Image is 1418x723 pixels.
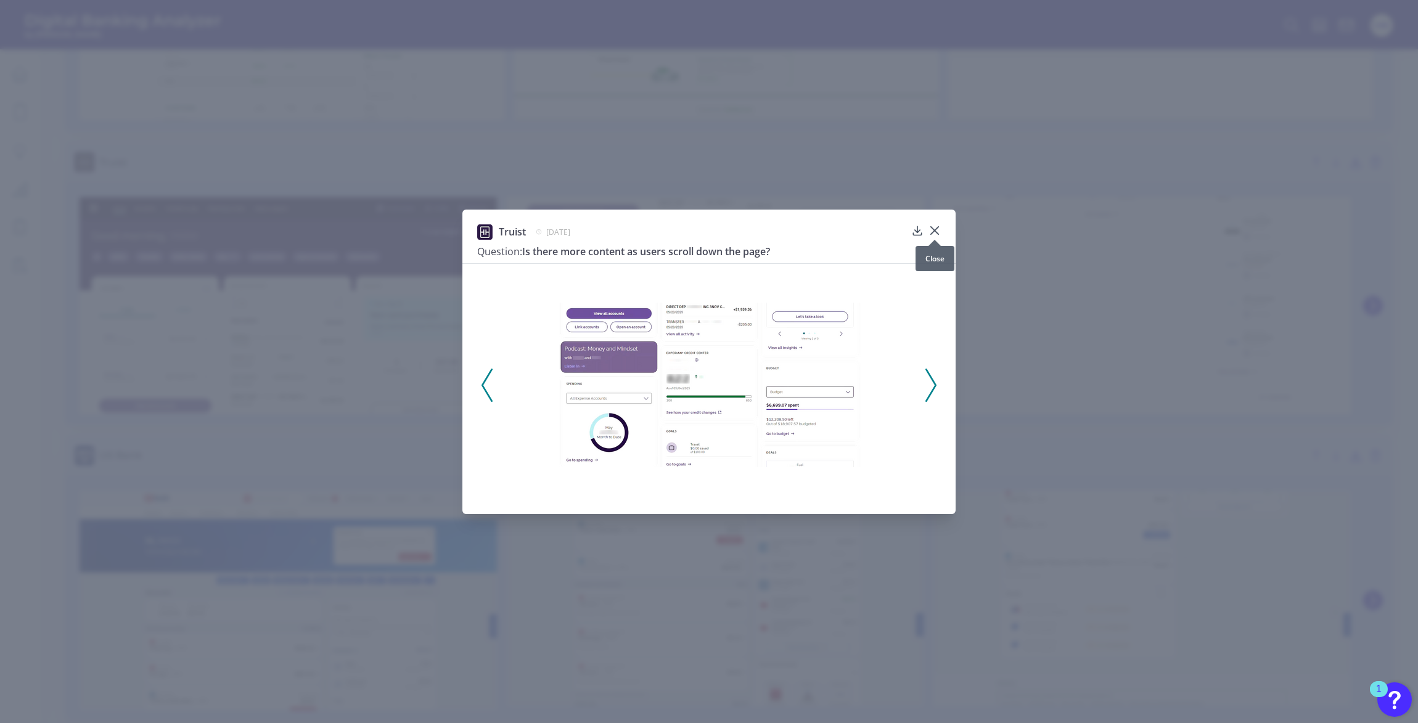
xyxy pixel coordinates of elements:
[916,246,954,271] div: Close
[477,245,906,258] h3: Is there more content as users scroll down the page?
[477,245,522,258] span: Question:
[1377,682,1412,717] button: Open Resource Center, 1 new notification
[1376,689,1382,705] div: 1
[499,225,526,239] span: Truist
[546,227,570,237] span: [DATE]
